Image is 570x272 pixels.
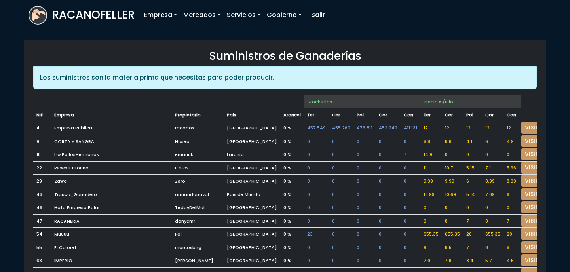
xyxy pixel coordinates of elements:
[224,214,280,228] td: [GEOGRAPHIC_DATA]
[442,161,463,175] td: 10.7
[482,108,503,122] td: CORDERO
[280,108,304,122] td: Arancel
[224,201,280,215] td: [GEOGRAPHIC_DATA]
[420,175,442,188] td: 9.99
[463,241,482,254] td: 7
[420,135,442,148] td: 8.8
[442,122,463,135] td: 12
[353,201,376,215] td: 0
[521,122,550,134] a: VISITAR
[224,108,280,122] td: País
[33,201,51,215] td: 46
[172,228,224,241] td: Fol
[304,241,329,254] td: 0
[51,214,172,228] td: RACANERIA
[376,228,401,241] td: 0
[482,254,503,268] td: 5.7
[304,214,329,228] td: 0
[329,108,353,122] td: CERDO
[376,214,401,228] td: 0
[224,122,280,135] td: [GEOGRAPHIC_DATA]
[224,7,264,23] a: Servicios
[353,188,376,201] td: 0
[376,254,401,268] td: 0
[401,228,420,241] td: 0
[376,201,401,215] td: 0
[420,148,442,162] td: 14.9
[329,228,353,241] td: 0
[264,7,305,23] a: Gobierno
[33,66,537,89] div: Los suministros son la materia prima que necesitas para poder producir.
[463,175,482,188] td: 6
[33,241,51,254] td: 55
[442,254,463,268] td: 7.6
[280,188,304,201] td: 0 %
[442,241,463,254] td: 8.5
[52,8,135,22] h3: RACANOFELLER
[224,148,280,162] td: Laronia
[329,161,353,175] td: 0
[172,188,224,201] td: armandonaval
[33,188,51,201] td: 43
[420,214,442,228] td: 9
[280,135,304,148] td: 0 %
[353,122,376,135] td: 473.811
[482,188,503,201] td: 7.09
[442,175,463,188] td: 9.99
[172,175,224,188] td: Zero
[376,175,401,188] td: 0
[503,228,521,241] td: 20
[521,175,550,187] a: VISITAR
[353,254,376,268] td: 0
[51,254,172,268] td: IMPERIO
[33,122,51,135] td: 4
[482,161,503,175] td: 7.1
[353,108,376,122] td: POLLO
[304,175,329,188] td: 0
[172,214,224,228] td: danycmr
[401,254,420,268] td: 0
[376,161,401,175] td: 0
[51,135,172,148] td: CORTA Y SANGRA
[503,122,521,135] td: 12
[224,161,280,175] td: [GEOGRAPHIC_DATA]
[304,161,329,175] td: 0
[376,148,401,162] td: 0
[376,108,401,122] td: CORDERO
[442,228,463,241] td: 655.35
[401,175,420,188] td: 0
[401,188,420,201] td: 0
[304,122,329,135] td: 457.549
[503,254,521,268] td: 4.5
[304,188,329,201] td: 0
[503,188,521,201] td: 6
[442,135,463,148] td: 8.6
[482,241,503,254] td: 8
[304,95,420,108] td: Stock Kilos
[376,188,401,201] td: 0
[304,228,329,241] td: 23
[51,148,172,162] td: LosPollosHermanos
[463,214,482,228] td: 7
[33,135,51,148] td: 9
[280,161,304,175] td: 0 %
[224,175,280,188] td: [GEOGRAPHIC_DATA]
[401,148,420,162] td: 7
[521,201,550,213] a: VISITAR
[280,148,304,162] td: 0 %
[503,175,521,188] td: 8.99
[420,228,442,241] td: 655.35
[280,175,304,188] td: 0 %
[521,188,550,200] a: VISITAR
[329,122,353,135] td: 455.260
[33,254,51,268] td: 63
[304,135,329,148] td: 0
[353,241,376,254] td: 0
[224,254,280,268] td: [GEOGRAPHIC_DATA]
[33,161,51,175] td: 22
[521,148,550,160] a: VISITAR
[329,135,353,148] td: 0
[224,241,280,254] td: [GEOGRAPHIC_DATA]
[463,148,482,162] td: 0
[401,122,420,135] td: 411.131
